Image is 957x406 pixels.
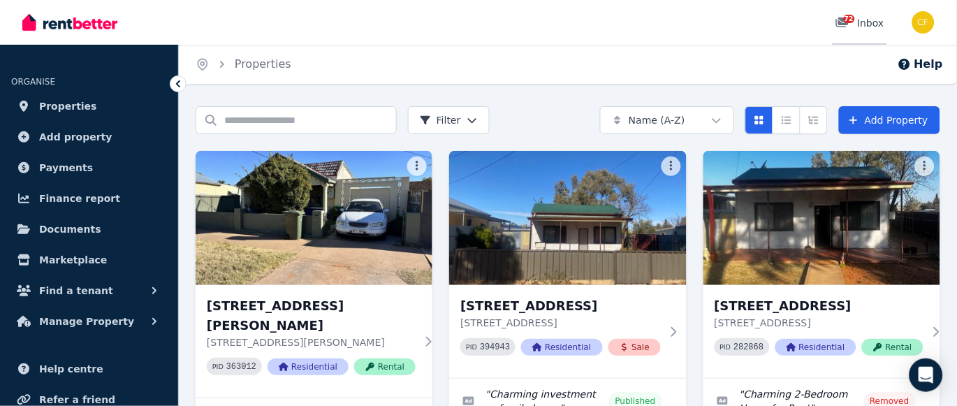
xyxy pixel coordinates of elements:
small: PID [212,363,224,370]
button: Expanded list view [800,106,828,134]
button: Card view [745,106,773,134]
a: Add property [11,123,167,151]
span: Name (A-Z) [629,113,685,127]
p: [STREET_ADDRESS] [460,316,661,330]
a: Properties [11,92,167,120]
a: Help centre [11,355,167,383]
a: Marketplace [11,246,167,274]
a: 161 Cornish Street, Broken Hill[STREET_ADDRESS][STREET_ADDRESS]PID 282868ResidentialRental [703,151,940,378]
p: [STREET_ADDRESS][PERSON_NAME] [207,335,416,349]
a: Documents [11,215,167,243]
a: 106 Beryl St, Broken Hill[STREET_ADDRESS][PERSON_NAME][STREET_ADDRESS][PERSON_NAME]PID 363012Resi... [196,151,432,398]
a: Properties [235,57,291,71]
div: Open Intercom Messenger [909,358,943,392]
a: Add Property [839,106,940,134]
h3: [STREET_ADDRESS] [460,296,661,316]
span: Help centre [39,361,103,377]
a: Payments [11,154,167,182]
span: 72 [844,15,855,23]
span: Filter [420,113,461,127]
span: Find a tenant [39,282,113,299]
small: PID [720,343,731,351]
button: Help [898,56,943,73]
button: Filter [408,106,490,134]
span: Residential [268,358,349,375]
button: More options [915,157,935,176]
button: Manage Property [11,307,167,335]
span: Sale [608,339,662,356]
span: Rental [354,358,416,375]
span: Finance report [39,190,120,207]
p: [STREET_ADDRESS] [715,316,923,330]
button: More options [407,157,427,176]
a: 161 Cornish St, Broken Hill[STREET_ADDRESS][STREET_ADDRESS]PID 394943ResidentialSale [449,151,686,378]
img: RentBetter [22,12,117,33]
h3: [STREET_ADDRESS][PERSON_NAME] [207,296,416,335]
span: Residential [521,339,602,356]
code: 394943 [480,342,510,352]
div: Inbox [835,16,884,30]
h3: [STREET_ADDRESS] [715,296,923,316]
span: Residential [775,339,856,356]
nav: Breadcrumb [179,45,308,84]
span: ORGANISE [11,77,55,87]
div: View options [745,106,828,134]
span: Manage Property [39,313,134,330]
img: Christos Fassoulidis [912,11,935,34]
img: 161 Cornish Street, Broken Hill [703,151,940,285]
span: Properties [39,98,97,115]
button: More options [662,157,681,176]
span: Marketplace [39,252,107,268]
button: Name (A-Z) [600,106,734,134]
img: 106 Beryl St, Broken Hill [196,151,432,285]
span: Payments [39,159,93,176]
a: Finance report [11,184,167,212]
code: 363012 [226,362,256,372]
small: PID [466,343,477,351]
button: Compact list view [773,106,801,134]
code: 282868 [734,342,764,352]
button: Find a tenant [11,277,167,305]
span: Documents [39,221,101,238]
span: Rental [862,339,923,356]
img: 161 Cornish St, Broken Hill [449,151,686,285]
span: Add property [39,129,112,145]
